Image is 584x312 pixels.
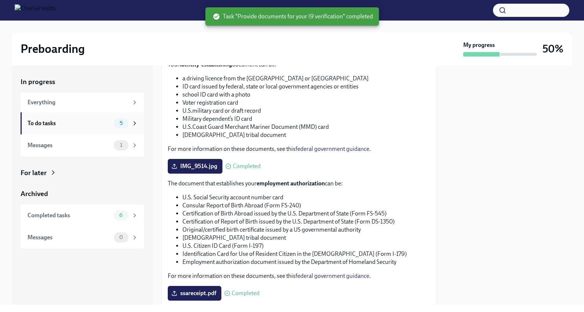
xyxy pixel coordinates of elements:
[21,41,85,56] h2: Preboarding
[543,42,563,55] h3: 50%
[21,189,144,199] a: Archived
[182,210,431,218] li: Certification of Birth Abroad issued by the U.S. Department of State (Form FS-545)
[182,258,431,266] li: Employment authorization document issued by the Department of Homeland Security
[115,120,127,126] span: 5
[168,179,431,188] p: The document that establishes your can be:
[116,142,127,148] span: 1
[21,226,144,248] a: Messages0
[115,235,127,240] span: 0
[232,290,260,296] span: Completed
[28,119,111,127] div: To do tasks
[21,92,144,112] a: Everything
[21,168,47,178] div: For later
[463,41,495,49] strong: My progress
[21,204,144,226] a: Completed tasks6
[28,233,111,242] div: Messages
[182,99,431,107] li: Voter registration card
[115,213,127,218] span: 6
[182,202,431,210] li: Consular Report of Birth Abroad (Form FS-240)
[182,250,431,258] li: Identification Card for Use of Resident Citizen in the [DEMOGRAPHIC_DATA] (Form I-179)
[179,61,232,68] strong: identity-establishing
[182,75,431,83] li: a driving licence from the [GEOGRAPHIC_DATA] or [GEOGRAPHIC_DATA]
[182,234,431,242] li: [DEMOGRAPHIC_DATA] tribal document
[21,77,144,87] a: In progress
[213,12,373,21] span: Task "Provide documents for your I9 verification" completed
[28,98,128,106] div: Everything
[295,145,369,152] a: federal government guidance
[173,163,217,170] span: IMG_9514.jpg
[28,211,111,220] div: Completed tasks
[15,4,55,16] img: CharlieHealth
[21,168,144,178] a: For later
[182,123,431,131] li: U.S.Coast Guard Merchant Mariner Document (MMD) card
[233,163,261,169] span: Completed
[182,107,431,115] li: U.S.military card or draft record
[168,159,222,174] label: IMG_9514.jpg
[173,290,216,297] span: ssareceipt.pdf
[28,141,111,149] div: Messages
[182,115,431,123] li: Military dependent’s ID card
[182,226,431,234] li: Original/certified birth certificate issued by a US governmental authority
[168,145,431,153] p: For more information on these documents, see this .
[168,286,221,301] label: ssareceipt.pdf
[295,272,369,279] a: federal government guidance
[168,272,431,280] p: For more information on these documents, see this .
[21,134,144,156] a: Messages1
[182,193,431,202] li: U.S. Social Security account number card
[182,83,431,91] li: ID card issued by federal, state or local government agencies or entities
[182,218,431,226] li: Certification of Report of Birth issued by the U.S. Department of State (Form DS-1350)
[182,131,431,139] li: [DEMOGRAPHIC_DATA] tribal document
[257,180,325,187] strong: employment authorization
[182,91,431,99] li: school ID card with a photo
[182,242,431,250] li: U.S. Citizen ID Card (Form I-197)
[21,112,144,134] a: To do tasks5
